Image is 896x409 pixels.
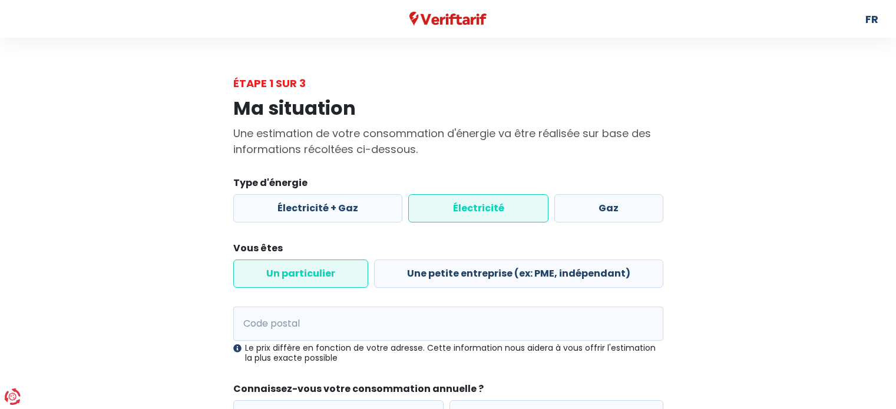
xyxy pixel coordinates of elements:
[233,307,663,341] input: 1000
[233,343,663,363] div: Le prix diffère en fonction de votre adresse. Cette information nous aidera à vous offrir l'estim...
[554,194,663,222] label: Gaz
[374,260,663,288] label: Une petite entreprise (ex: PME, indépendant)
[408,194,548,222] label: Électricité
[233,75,663,91] div: Étape 1 sur 3
[233,176,663,194] legend: Type d'énergie
[233,97,663,119] h1: Ma situation
[233,194,403,222] label: Électricité + Gaz
[233,260,368,288] label: Un particulier
[233,125,663,157] p: Une estimation de votre consommation d'énergie va être réalisée sur base des informations récolté...
[409,12,487,26] img: Veriftarif logo
[233,241,663,260] legend: Vous êtes
[233,382,663,400] legend: Connaissez-vous votre consommation annuelle ?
